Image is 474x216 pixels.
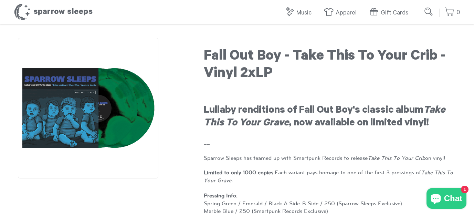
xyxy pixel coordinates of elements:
img: Fall Out Boy - Take This To Your Crib - Vinyl 2xLP [18,38,158,178]
h1: Sparrow Sleeps [14,3,93,21]
span: Sparrow Sleeps has teamed up with Smartpunk Records to release on vinyl! [204,155,445,161]
inbox-online-store-chat: Shopify online store chat [424,188,468,210]
strong: Limited to only 1000 copies. [204,169,275,175]
em: Take This To Your Grave [204,105,445,129]
a: Smartpunk Records Exclusive [253,208,326,214]
strong: Lullaby renditions of Fall Out Boy's classic album , now available on limited vinyl! [204,105,445,129]
a: 0 [444,5,460,20]
a: Gift Cards [369,6,412,20]
input: Submit [422,5,436,19]
a: Apparel [324,6,360,20]
h3: -- [204,140,456,152]
em: Take This To Your Crib [368,155,425,161]
strong: Pressing Info: [204,193,238,198]
em: Take This To Your Grave. [204,169,453,183]
h1: Fall Out Boy - Take This To Your Crib - Vinyl 2xLP [204,49,456,83]
a: Music [284,6,315,20]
